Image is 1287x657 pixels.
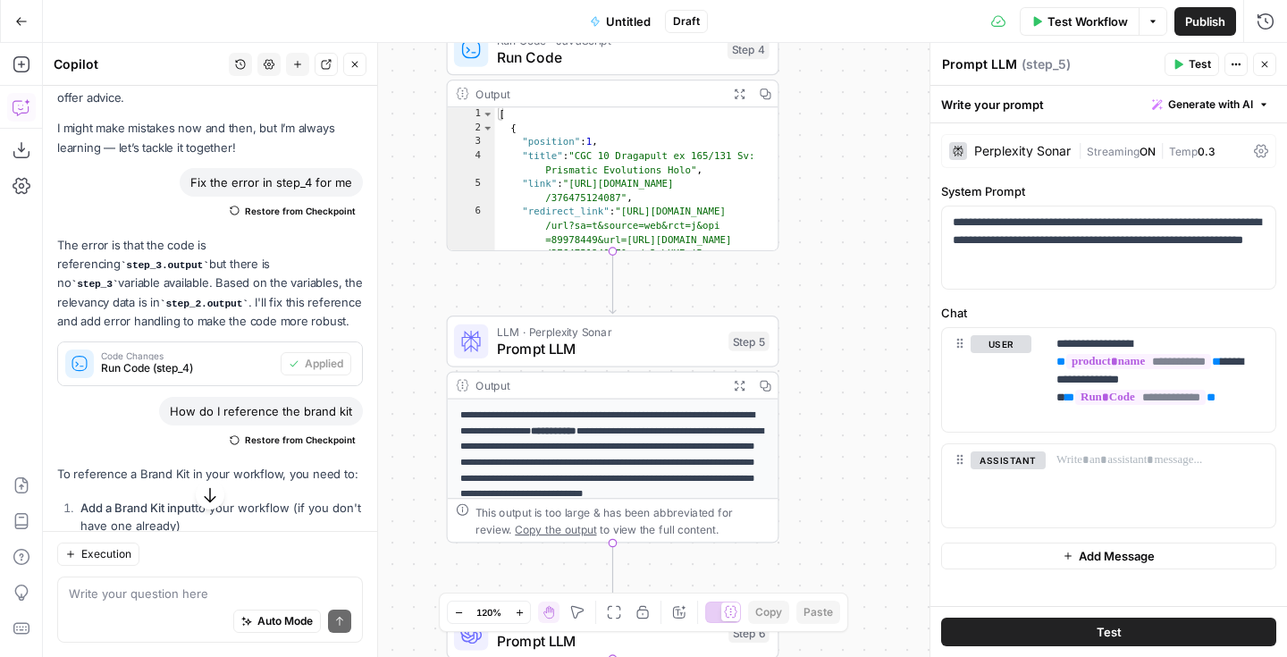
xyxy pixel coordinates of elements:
button: Restore from Checkpoint [223,200,363,222]
span: Streaming [1087,145,1140,158]
div: Step 6 [728,624,770,644]
div: This output is too large & has been abbreviated for review. to view the full content. [475,503,770,537]
button: Restore from Checkpoint [223,429,363,451]
span: Untitled [606,13,651,30]
g: Edge from step_4 to step_5 [610,251,616,314]
div: 2 [448,122,495,136]
div: Step 5 [728,332,770,351]
span: | [1156,141,1169,159]
div: Output [475,377,720,394]
button: Untitled [579,7,661,36]
div: 4 [448,149,495,177]
div: Run Code · JavaScriptRun CodeStep 4Output[ { "position":1, "title":"CGC 10 Dragapult ex 165/131 S... [447,24,779,251]
g: Edge from step_5 to step_6 [610,543,616,606]
span: ON [1140,145,1156,158]
li: to your workflow (if you don't have one already) [76,499,363,535]
span: | [1078,141,1087,159]
p: The error is that the code is referencing but there is no variable available. Based on the variab... [57,236,363,332]
div: Write your prompt [930,86,1287,122]
p: To reference a Brand Kit in your workflow, you need to: [57,465,363,484]
label: System Prompt [941,182,1276,200]
span: Paste [803,604,833,620]
div: assistant [942,444,1031,526]
div: Fix the error in step_4 for me [180,168,363,197]
button: user [971,335,1031,353]
div: 5 [448,177,495,205]
button: Add Message [941,543,1276,569]
label: Chat [941,304,1276,322]
span: Restore from Checkpoint [245,204,356,218]
button: Applied [281,352,351,375]
strong: Add a Brand Kit input [80,501,195,515]
div: Step 4 [728,40,770,60]
span: Test [1189,56,1211,72]
span: Temp [1169,145,1198,158]
p: I can explain steps, debug, write prompts, code, and offer advice. [57,70,363,107]
button: Generate with AI [1145,93,1276,116]
span: 0.3 [1198,145,1215,158]
button: Test [1165,53,1219,76]
button: Copy [748,601,789,624]
span: Run Code (step_4) [101,360,273,376]
div: How do I reference the brand kit [159,397,363,425]
div: Copilot [54,55,223,73]
span: Restore from Checkpoint [245,433,356,447]
div: user [942,328,1031,432]
button: Test Workflow [1020,7,1139,36]
span: Publish [1185,13,1225,30]
span: Copy [755,604,782,620]
code: step_3 [71,279,119,290]
div: Output [475,85,720,102]
span: Prompt LLM [497,338,720,359]
span: Test [1097,623,1122,641]
p: I might make mistakes now and then, but I’m always learning — let’s tackle it together! [57,119,363,156]
div: 6 [448,206,495,275]
span: Copy the output [515,523,596,535]
span: Run Code [497,46,719,68]
div: 3 [448,136,495,150]
span: LLM · Perplexity Sonar [497,324,720,341]
span: Toggle code folding, rows 2 through 26 [482,122,493,136]
button: Publish [1174,7,1236,36]
span: Code Changes [101,351,273,360]
div: 1 [448,107,495,122]
button: Auto Mode [233,610,321,633]
button: Test [941,618,1276,646]
div: Perplexity Sonar [974,145,1071,157]
span: Toggle code folding, rows 1 through 27 [482,107,493,122]
span: Execution [81,546,131,562]
button: assistant [971,451,1046,469]
span: Prompt LLM [497,630,720,652]
span: 120% [476,605,501,619]
span: Draft [673,13,700,29]
button: Execution [57,543,139,566]
span: Applied [305,356,343,372]
span: Test Workflow [1047,13,1128,30]
span: ( step_5 ) [1022,55,1071,73]
span: Add Message [1079,547,1155,565]
span: Generate with AI [1168,97,1253,113]
button: Paste [796,601,840,624]
textarea: Prompt LLM [942,55,1017,73]
code: step_2.output [160,299,248,309]
span: Auto Mode [257,613,313,629]
code: step_3.output [121,260,209,271]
